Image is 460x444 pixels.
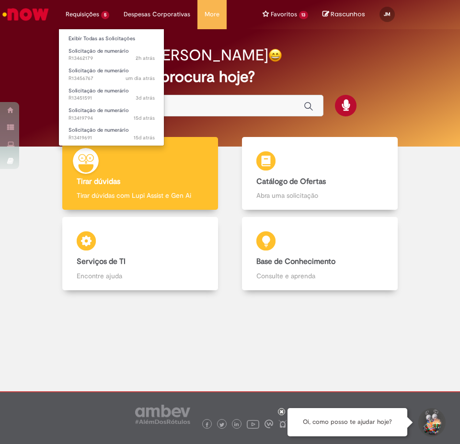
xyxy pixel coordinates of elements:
span: um dia atrás [126,75,155,82]
h2: Boa tarde, [PERSON_NAME] [74,47,268,64]
img: logo_footer_youtube.png [247,418,259,430]
time: 28/08/2025 10:41:03 [126,75,155,82]
span: 3d atrás [136,94,155,102]
span: Solicitação de numerário [69,126,129,134]
span: R13451591 [69,94,155,102]
img: happy-face.png [268,48,282,62]
ul: Requisições [58,29,164,146]
a: No momento, sua lista de rascunhos tem 0 Itens [322,10,365,19]
img: logo_footer_twitter.png [219,422,224,427]
span: Solicitação de numerário [69,107,129,114]
span: R13419691 [69,134,155,142]
span: R13419794 [69,114,155,122]
img: logo_footer_ambev_rotulo_gray.png [135,405,190,424]
span: 5 [101,11,109,19]
p: Tirar dúvidas com Lupi Assist e Gen Ai [77,191,203,200]
span: Solicitação de numerário [69,87,129,94]
b: Serviços de TI [77,257,126,266]
time: 15/08/2025 09:25:11 [134,114,155,122]
p: Consulte e aprenda [256,271,383,281]
b: Catálogo de Ofertas [256,177,326,186]
span: Despesas Corporativas [124,10,190,19]
time: 29/08/2025 12:26:36 [136,55,155,62]
a: Exibir Todas as Solicitações [59,34,164,44]
div: Oi, como posso te ajudar hoje? [287,408,407,436]
span: 13 [299,11,309,19]
b: Tirar dúvidas [77,177,120,186]
img: ServiceNow [1,5,50,24]
p: Abra uma solicitação [256,191,383,200]
a: Aberto R13462179 : Solicitação de numerário [59,46,164,64]
a: Catálogo de Ofertas Abra uma solicitação [230,137,410,210]
img: logo_footer_naosei.png [278,420,287,428]
img: logo_footer_facebook.png [205,422,209,427]
img: logo_footer_workplace.png [264,420,273,428]
time: 15/08/2025 09:00:02 [134,134,155,141]
span: JM [384,11,391,17]
span: 15d atrás [134,114,155,122]
span: R13456767 [69,75,155,82]
a: Tirar dúvidas Tirar dúvidas com Lupi Assist e Gen Ai [50,137,230,210]
a: Aberto R13419691 : Solicitação de numerário [59,125,164,143]
h2: O que você procura hoje? [74,68,386,85]
img: logo_footer_linkedin.png [234,422,239,428]
span: 15d atrás [134,134,155,141]
span: Favoritos [271,10,297,19]
span: More [205,10,219,19]
span: Solicitação de numerário [69,67,129,74]
a: Aberto R13419794 : Solicitação de numerário [59,105,164,123]
a: Base de Conhecimento Consulte e aprenda [230,217,410,290]
a: Serviços de TI Encontre ajuda [50,217,230,290]
time: 27/08/2025 10:43:37 [136,94,155,102]
span: Requisições [66,10,99,19]
span: R13462179 [69,55,155,62]
span: Rascunhos [331,10,365,19]
span: 2h atrás [136,55,155,62]
button: Iniciar Conversa de Suporte [417,408,446,437]
b: Base de Conhecimento [256,257,335,266]
span: Solicitação de numerário [69,47,129,55]
p: Encontre ajuda [77,271,203,281]
a: Aberto R13456767 : Solicitação de numerário [59,66,164,83]
a: Aberto R13451591 : Solicitação de numerário [59,86,164,103]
